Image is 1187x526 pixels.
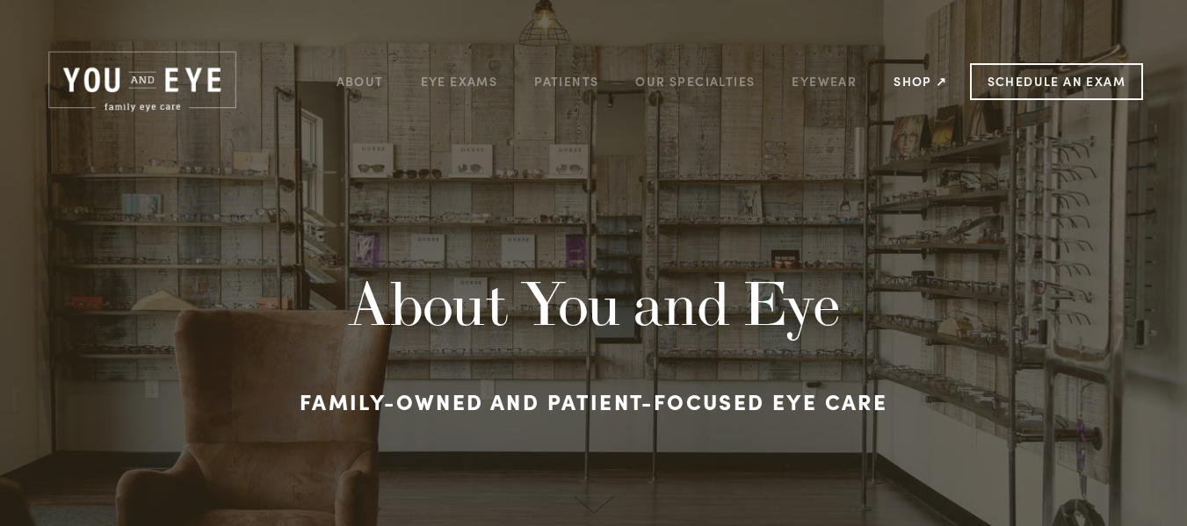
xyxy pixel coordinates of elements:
a: Our Specialties [635,73,755,90]
a: Schedule an Exam [970,63,1143,100]
a: Patients [534,68,598,95]
a: Eye Exams [421,68,498,95]
img: Rochester, MN | You and Eye | Family Eye Care [44,48,241,115]
h1: About You and Eye [260,268,926,339]
a: Shop ↗ [894,68,947,95]
h3: Family-owned and patient-focused eye care [260,380,926,422]
a: About [337,68,384,95]
a: Eyewear [792,68,857,95]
